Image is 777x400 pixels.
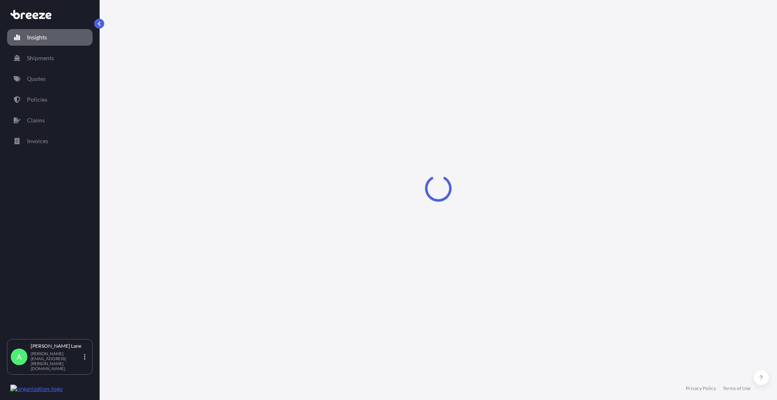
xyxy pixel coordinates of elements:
p: [PERSON_NAME] Lane [31,343,82,349]
a: Insights [7,29,93,46]
p: Quotes [27,75,46,83]
img: organization-logo [10,385,63,393]
p: Claims [27,116,45,124]
a: Quotes [7,71,93,87]
a: Policies [7,91,93,108]
p: Invoices [27,137,48,145]
a: Privacy Policy [686,385,716,392]
a: Shipments [7,50,93,66]
a: Invoices [7,133,93,149]
span: A [17,353,22,361]
a: Terms of Use [723,385,750,392]
p: [PERSON_NAME][EMAIL_ADDRESS][PERSON_NAME][DOMAIN_NAME] [31,351,82,371]
p: Insights [27,33,47,41]
p: Shipments [27,54,54,62]
p: Policies [27,95,47,104]
a: Claims [7,112,93,129]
